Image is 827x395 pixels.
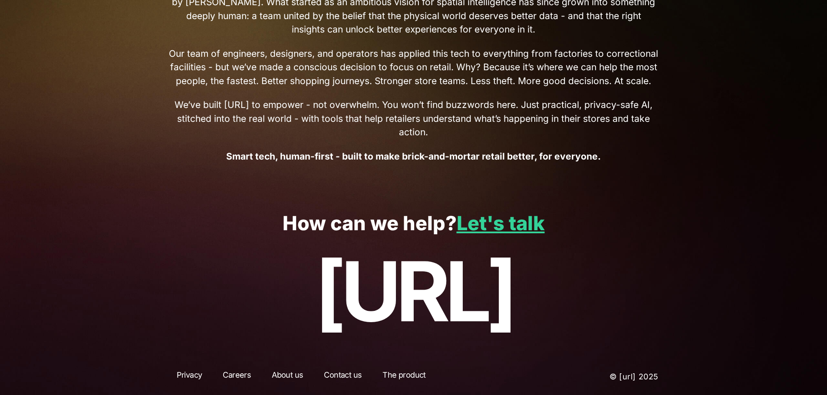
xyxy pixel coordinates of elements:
[226,151,601,162] strong: Smart tech, human-first - built to make brick-and-mortar retail better, for everyone.
[536,369,659,385] p: © [URL] 2025
[215,369,259,385] a: Careers
[26,245,801,338] p: [URL]
[169,98,659,139] span: We’ve built [URL] to empower - not overwhelm. You won’t find buzzwords here. Just practical, priv...
[26,212,801,235] p: How can we help?
[169,369,210,385] a: Privacy
[457,211,545,235] a: Let's talk
[375,369,433,385] a: The product
[316,369,369,385] a: Contact us
[264,369,311,385] a: About us
[169,47,659,88] span: Our team of engineers, designers, and operators has applied this tech to everything from factorie...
